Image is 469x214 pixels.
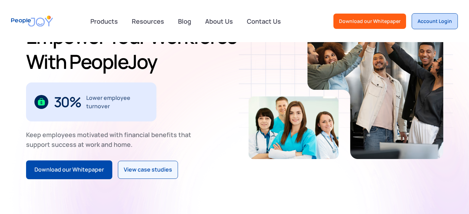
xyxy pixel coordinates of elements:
a: Account Login [412,13,458,29]
div: View case studies [124,165,172,174]
a: Contact Us [243,14,285,29]
a: About Us [201,14,237,29]
img: Retain-Employees-PeopleJoy [307,19,443,159]
a: home [11,11,53,31]
div: Download our Whitepaper [339,18,401,25]
a: Resources [128,14,168,29]
a: Blog [174,14,195,29]
div: Download our Whitepaper [34,165,104,174]
div: Products [86,14,122,28]
img: Retain-Employees-PeopleJoy [249,96,339,159]
div: Keep employees motivated with financial benefits that support success at work and home. [26,130,197,149]
div: Account Login [418,18,452,25]
div: 30% [54,96,81,108]
div: Lower employee turnover [86,94,148,110]
a: View case studies [118,161,178,179]
a: Download our Whitepaper [333,14,406,29]
a: Download our Whitepaper [26,160,112,179]
div: 3 / 3 [26,82,156,121]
